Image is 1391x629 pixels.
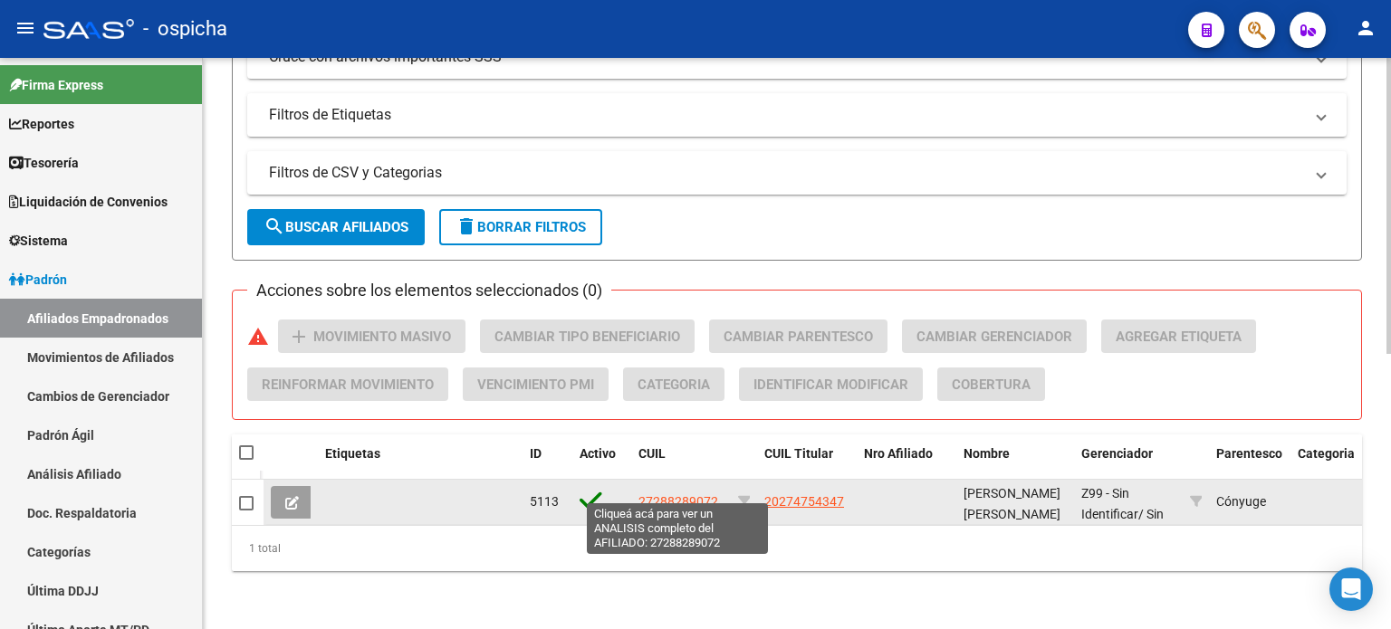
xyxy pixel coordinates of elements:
button: Movimiento Masivo [278,319,465,353]
button: Cambiar Gerenciador [902,319,1087,353]
mat-icon: person [1355,17,1377,39]
span: Activo [580,446,616,461]
mat-icon: search [264,215,285,237]
span: Movimiento Masivo [313,329,451,345]
mat-panel-title: Filtros de CSV y Categorias [269,163,1303,183]
button: Buscar Afiliados [247,209,425,245]
span: Z99 - Sin Identificar [1081,486,1138,521]
span: Nro Afiliado [864,446,933,461]
span: - ospicha [143,9,227,49]
span: Identificar Modificar [753,376,908,393]
span: 5113 [530,494,559,509]
datatable-header-cell: Activo [572,434,631,494]
h3: Acciones sobre los elementos seleccionados (0) [247,278,611,303]
span: Nombre [964,446,1010,461]
mat-expansion-panel-header: Filtros de CSV y Categorias [247,151,1347,195]
span: Categoria [638,376,710,393]
datatable-header-cell: CUIL Titular [757,434,857,494]
span: Cobertura [952,376,1031,393]
span: Tesorería [9,153,79,173]
mat-icon: menu [14,17,36,39]
button: Agregar Etiqueta [1101,319,1256,353]
span: Categoria [1298,446,1355,461]
datatable-header-cell: Nombre [956,434,1074,494]
span: 27288289072 [638,494,718,509]
span: [PERSON_NAME] [PERSON_NAME] [964,486,1060,521]
span: Padrón [9,270,67,290]
span: Reinformar Movimiento [262,376,434,393]
button: Categoria [623,367,724,401]
span: Gerenciador [1081,446,1153,461]
span: ID [530,446,542,461]
span: 20274754347 [764,494,844,509]
datatable-header-cell: Categoria [1290,434,1363,494]
span: Reportes [9,114,74,134]
mat-panel-title: Filtros de Etiquetas [269,105,1303,125]
span: Etiquetas [325,446,380,461]
datatable-header-cell: ID [523,434,572,494]
span: Cambiar Gerenciador [916,329,1072,345]
div: Open Intercom Messenger [1329,567,1373,611]
span: Parentesco [1216,446,1282,461]
datatable-header-cell: Gerenciador [1074,434,1183,494]
mat-icon: add [288,326,310,348]
datatable-header-cell: CUIL [631,434,731,494]
button: Cobertura [937,367,1045,401]
span: CUIL Titular [764,446,833,461]
button: Vencimiento PMI [463,367,609,401]
mat-icon: delete [456,215,477,237]
mat-expansion-panel-header: Filtros de Etiquetas [247,93,1347,137]
datatable-header-cell: Etiquetas [318,434,523,494]
datatable-header-cell: Nro Afiliado [857,434,956,494]
button: Identificar Modificar [739,367,923,401]
datatable-header-cell: Parentesco [1209,434,1290,494]
span: CUIL [638,446,666,461]
button: Cambiar Parentesco [709,319,887,353]
button: Reinformar Movimiento [247,367,448,401]
span: Liquidación de Convenios [9,192,168,212]
span: Firma Express [9,75,103,95]
button: Borrar Filtros [439,209,602,245]
span: Cambiar Parentesco [724,329,873,345]
span: Cambiar Tipo Beneficiario [494,329,680,345]
span: Sistema [9,231,68,251]
span: Agregar Etiqueta [1116,329,1242,345]
button: Cambiar Tipo Beneficiario [480,319,695,353]
div: 1 total [232,526,1362,571]
mat-icon: warning [247,326,269,348]
span: Vencimiento PMI [477,376,594,393]
span: Cónyuge [1216,494,1266,509]
span: Buscar Afiliados [264,219,408,235]
span: Borrar Filtros [456,219,586,235]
